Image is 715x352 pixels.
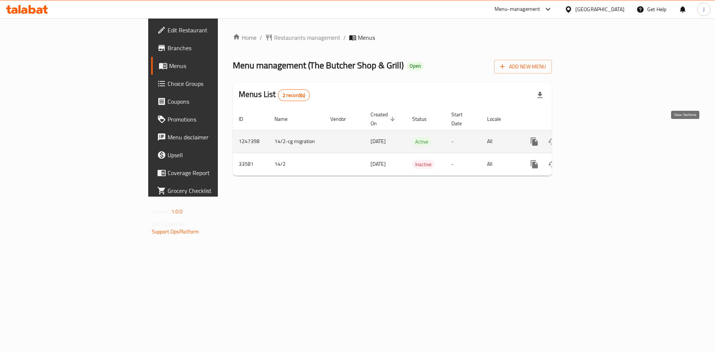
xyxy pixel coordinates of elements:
[495,5,540,14] div: Menu-management
[412,114,436,123] span: Status
[445,153,481,175] td: -
[481,130,519,153] td: All
[343,33,346,42] li: /
[543,155,561,173] button: Change Status
[371,110,397,128] span: Created On
[274,114,297,123] span: Name
[487,114,511,123] span: Locale
[575,5,625,13] div: [GEOGRAPHIC_DATA]
[233,57,404,74] span: Menu management ( The Butcher Shop & Grill )
[168,115,262,124] span: Promotions
[152,227,199,236] a: Support.OpsPlatform
[525,155,543,173] button: more
[407,63,424,69] span: Open
[265,33,340,42] a: Restaurants management
[168,43,262,52] span: Branches
[168,186,262,195] span: Grocery Checklist
[278,92,310,99] span: 2 record(s)
[407,62,424,71] div: Open
[445,130,481,153] td: -
[151,75,268,93] a: Choice Groups
[543,133,561,151] button: Change Status
[500,62,546,71] span: Add New Menu
[371,136,386,146] span: [DATE]
[371,159,386,169] span: [DATE]
[278,89,310,101] div: Total records count
[152,219,186,229] span: Get support on:
[412,137,431,146] div: Active
[519,108,603,130] th: Actions
[531,86,549,104] div: Export file
[481,153,519,175] td: All
[268,153,324,175] td: 14/2
[151,128,268,146] a: Menu disclaimer
[168,133,262,142] span: Menu disclaimer
[151,57,268,75] a: Menus
[151,93,268,110] a: Coupons
[151,110,268,128] a: Promotions
[171,207,183,216] span: 1.0.0
[168,151,262,159] span: Upsell
[451,110,472,128] span: Start Date
[151,164,268,182] a: Coverage Report
[268,130,324,153] td: 14/2-cg migration
[233,108,603,176] table: enhanced table
[151,21,268,39] a: Edit Restaurant
[151,146,268,164] a: Upsell
[358,33,375,42] span: Menus
[151,39,268,57] a: Branches
[152,207,170,216] span: Version:
[151,182,268,200] a: Grocery Checklist
[168,168,262,177] span: Coverage Report
[239,114,253,123] span: ID
[330,114,356,123] span: Vendor
[233,33,552,42] nav: breadcrumb
[525,133,543,151] button: more
[168,97,262,106] span: Coupons
[168,26,262,35] span: Edit Restaurant
[168,79,262,88] span: Choice Groups
[239,89,310,101] h2: Menus List
[169,61,262,70] span: Menus
[412,138,431,146] span: Active
[412,160,435,169] span: Inactive
[494,60,552,74] button: Add New Menu
[274,33,340,42] span: Restaurants management
[703,5,705,13] span: J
